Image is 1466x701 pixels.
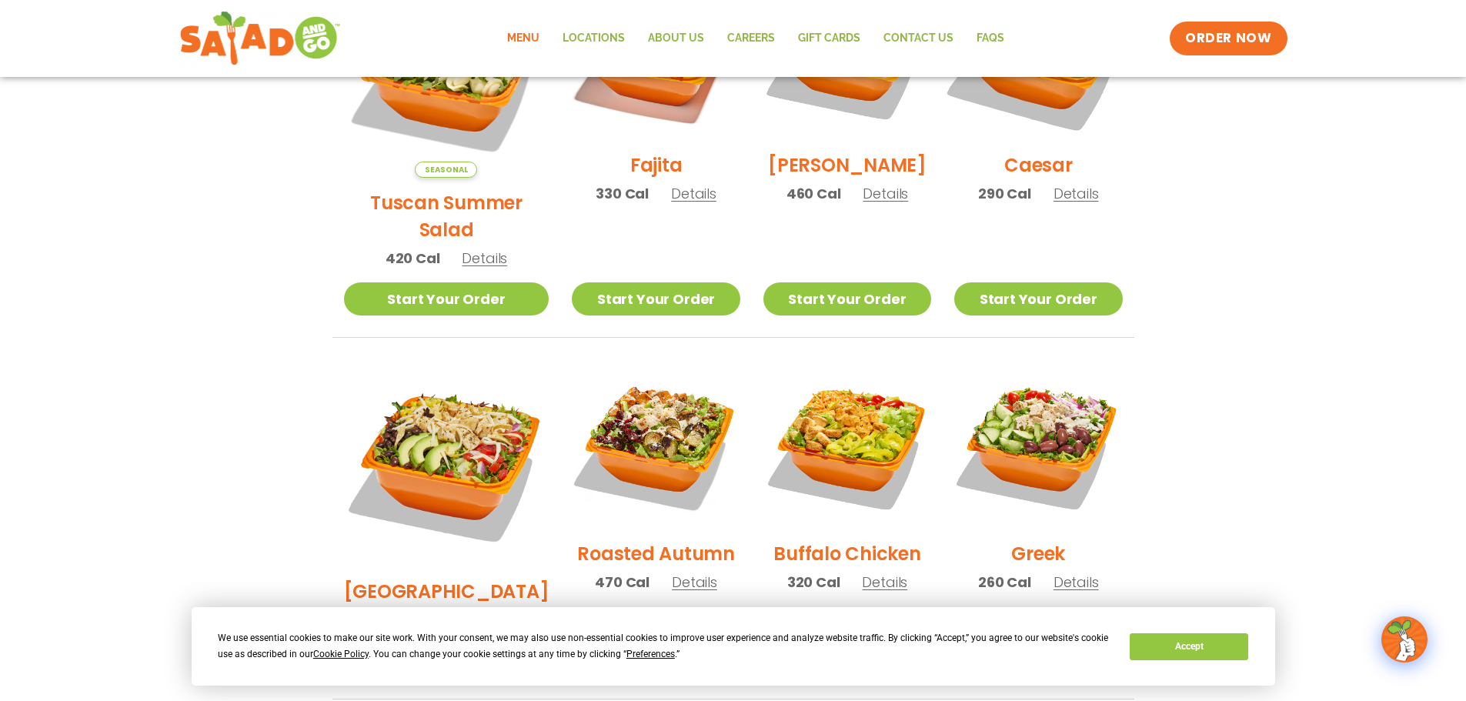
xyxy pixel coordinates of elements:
img: Product photo for Buffalo Chicken Salad [763,361,931,529]
h2: [PERSON_NAME] [768,152,927,179]
a: Start Your Order [344,282,549,315]
img: Product photo for Roasted Autumn Salad [572,361,740,529]
a: Careers [716,21,786,56]
span: 290 Cal [978,183,1031,204]
h2: Caesar [1004,152,1073,179]
img: Product photo for Greek Salad [954,361,1122,529]
a: About Us [636,21,716,56]
nav: Menu [496,21,1016,56]
h2: Roasted Autumn [577,540,735,567]
span: Details [1054,184,1099,203]
a: Start Your Order [763,282,931,315]
span: 330 Cal [596,183,649,204]
img: Product photo for BBQ Ranch Salad [344,361,549,566]
a: ORDER NOW [1170,22,1287,55]
img: new-SAG-logo-768×292 [179,8,342,69]
span: 320 Cal [787,572,840,593]
div: Cookie Consent Prompt [192,607,1275,686]
a: Locations [551,21,636,56]
span: Details [1054,572,1099,592]
span: Details [862,572,907,592]
span: ORDER NOW [1185,29,1271,48]
span: Details [672,572,717,592]
img: wpChatIcon [1383,618,1426,661]
a: Start Your Order [954,282,1122,315]
a: Menu [496,21,551,56]
span: Seasonal [415,162,477,178]
span: 460 Cal [786,183,841,204]
h2: Fajita [630,152,683,179]
a: FAQs [965,21,1016,56]
div: We use essential cookies to make our site work. With your consent, we may also use non-essential ... [218,630,1111,663]
span: 470 Cal [595,572,650,593]
a: Contact Us [872,21,965,56]
span: Details [671,184,716,203]
button: Accept [1130,633,1248,660]
h2: Tuscan Summer Salad [344,189,549,243]
span: Preferences [626,649,675,659]
span: Details [863,184,908,203]
span: 420 Cal [386,248,440,269]
a: Start Your Order [572,282,740,315]
span: Cookie Policy [313,649,369,659]
h2: Buffalo Chicken [773,540,920,567]
span: 260 Cal [978,572,1031,593]
span: Details [462,249,507,268]
h2: [GEOGRAPHIC_DATA] [344,578,549,605]
h2: Greek [1011,540,1065,567]
a: GIFT CARDS [786,21,872,56]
